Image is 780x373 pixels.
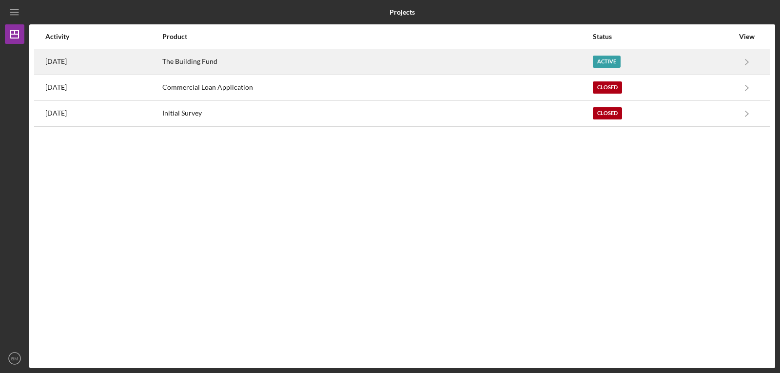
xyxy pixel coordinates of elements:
div: Activity [45,33,161,40]
button: BM [5,349,24,368]
div: Status [593,33,734,40]
div: Initial Survey [162,101,592,126]
div: Closed [593,81,622,94]
time: 2025-08-27 23:31 [45,58,67,65]
div: View [735,33,759,40]
div: The Building Fund [162,50,592,74]
div: Closed [593,107,622,119]
time: 2021-07-28 20:53 [45,109,67,117]
text: BM [11,356,18,361]
div: Commercial Loan Application [162,76,592,100]
time: 2023-08-08 06:35 [45,83,67,91]
div: Active [593,56,621,68]
b: Projects [390,8,415,16]
div: Product [162,33,592,40]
